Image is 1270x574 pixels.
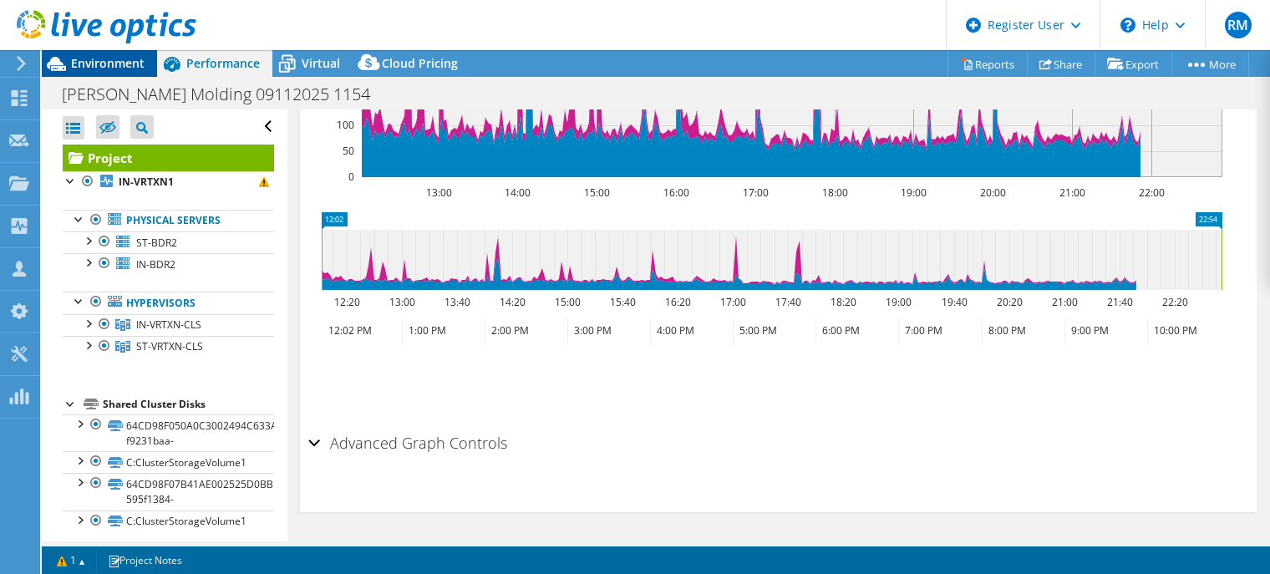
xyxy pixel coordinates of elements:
[136,339,203,353] span: ST-VRTXN-CLS
[103,394,274,414] div: Shared Cluster Disks
[63,336,274,358] a: ST-VRTXN-CLS
[1059,185,1085,200] text: 21:00
[63,511,274,532] a: C:ClusterStorageVolume1
[54,85,396,104] h1: [PERSON_NAME] Molding 09112025 1154
[1120,18,1135,33] svg: \n
[63,253,274,275] a: IN-BDR2
[63,171,274,193] a: IN-VRTXN1
[63,314,274,336] a: IN-VRTXN-CLS
[584,185,610,200] text: 15:00
[901,185,927,200] text: 19:00
[720,295,746,309] text: 17:00
[500,295,526,309] text: 14:20
[302,55,340,71] span: Virtual
[63,231,274,253] a: ST-BDR2
[1162,295,1188,309] text: 22:20
[1052,295,1078,309] text: 21:00
[136,257,175,272] span: IN-BDR2
[119,175,174,189] b: IN-VRTXN1
[334,295,360,309] text: 12:20
[136,236,177,250] span: ST-BDR2
[389,295,415,309] text: 13:00
[886,295,912,309] text: 19:00
[343,144,354,158] text: 50
[186,55,260,71] span: Performance
[980,185,1006,200] text: 20:00
[96,550,194,571] a: Project Notes
[382,55,458,71] span: Cloud Pricing
[610,295,636,309] text: 15:40
[1095,51,1172,77] a: Export
[1225,12,1252,38] span: RM
[136,317,201,332] span: IN-VRTXN-CLS
[45,550,97,571] a: 1
[63,210,274,231] a: Physical Servers
[63,414,274,451] a: 64CD98F050A0C3002494C633A73106B5-f9231baa-
[63,451,274,473] a: C:ClusterStorageVolume1
[942,295,968,309] text: 19:40
[348,170,354,184] text: 0
[1171,51,1249,77] a: More
[1139,185,1165,200] text: 22:00
[947,51,1028,77] a: Reports
[337,118,354,132] text: 100
[743,185,769,200] text: 17:00
[775,295,801,309] text: 17:40
[444,295,470,309] text: 13:40
[1027,51,1095,77] a: Share
[308,426,507,460] h2: Advanced Graph Controls
[555,295,581,309] text: 15:00
[1107,295,1133,309] text: 21:40
[663,185,689,200] text: 16:00
[426,185,452,200] text: 13:00
[665,295,691,309] text: 16:20
[63,292,274,313] a: Hypervisors
[63,473,274,510] a: 64CD98F07B41AE002525D0BBBBA8F551-595f1384-
[71,55,145,71] span: Environment
[63,145,274,171] a: Project
[505,185,531,200] text: 14:00
[997,295,1023,309] text: 20:20
[822,185,848,200] text: 18:00
[831,295,856,309] text: 18:20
